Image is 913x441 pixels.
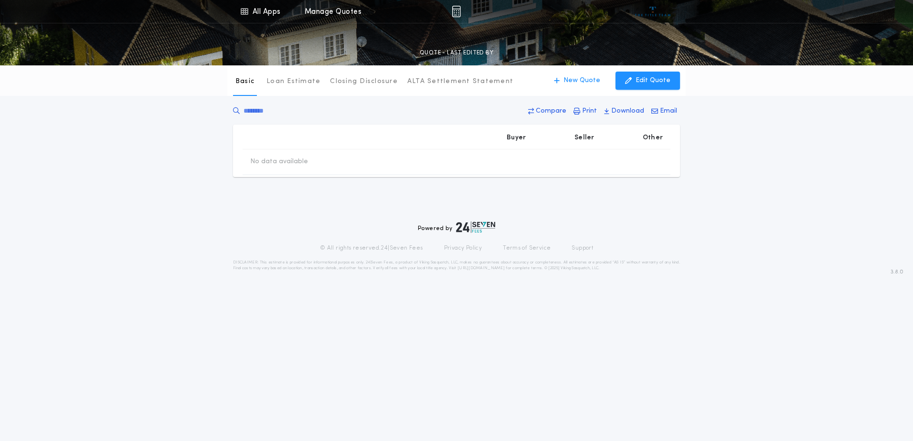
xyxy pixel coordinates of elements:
[456,221,495,233] img: logo
[636,76,670,85] p: Edit Quote
[611,106,644,116] p: Download
[601,103,647,120] button: Download
[891,268,903,276] span: 3.8.0
[507,133,526,143] p: Buyer
[574,133,595,143] p: Seller
[563,76,600,85] p: New Quote
[582,106,597,116] p: Print
[635,7,671,16] img: vs-icon
[266,77,320,86] p: Loan Estimate
[418,221,495,233] div: Powered by
[643,133,663,143] p: Other
[444,244,482,252] a: Privacy Policy
[572,244,593,252] a: Support
[320,244,423,252] p: © All rights reserved. 24|Seven Fees
[660,106,677,116] p: Email
[503,244,551,252] a: Terms of Service
[235,77,255,86] p: Basic
[571,103,600,120] button: Print
[544,72,610,90] button: New Quote
[648,103,680,120] button: Email
[420,48,493,58] p: QUOTE - LAST EDITED BY
[452,6,461,17] img: img
[330,77,398,86] p: Closing Disclosure
[233,260,680,271] p: DISCLAIMER: This estimate is provided for informational purposes only. 24|Seven Fees, a product o...
[407,77,513,86] p: ALTA Settlement Statement
[243,149,316,174] td: No data available
[457,266,505,270] a: [URL][DOMAIN_NAME]
[616,72,680,90] button: Edit Quote
[525,103,569,120] button: Compare
[536,106,566,116] p: Compare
